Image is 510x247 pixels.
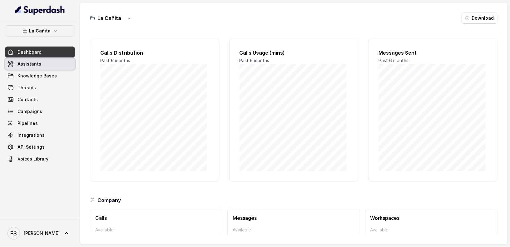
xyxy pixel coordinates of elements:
[5,82,75,93] a: Threads
[5,58,75,70] a: Assistants
[17,49,42,55] span: Dashboard
[17,73,57,79] span: Knowledge Bases
[233,233,354,240] p: 935 messages
[240,58,270,63] span: Past 6 months
[17,96,38,103] span: Contacts
[379,49,487,57] h2: Messages Sent
[233,227,354,233] p: Available
[17,120,38,126] span: Pipelines
[5,141,75,153] a: API Settings
[24,230,60,236] span: [PERSON_NAME]
[97,196,121,204] h3: Company
[17,144,45,150] span: API Settings
[95,227,217,233] p: Available
[5,70,75,82] a: Knowledge Bases
[240,49,348,57] h2: Calls Usage (mins)
[100,49,209,57] h2: Calls Distribution
[15,5,65,15] img: light.svg
[5,94,75,105] a: Contacts
[5,106,75,117] a: Campaigns
[5,118,75,129] a: Pipelines
[95,214,217,222] h3: Calls
[95,233,217,240] p: 97484 mins
[233,214,354,222] h3: Messages
[5,130,75,141] a: Integrations
[100,58,130,63] span: Past 6 months
[5,153,75,165] a: Voices Library
[17,108,42,115] span: Campaigns
[370,214,492,222] h3: Workspaces
[17,85,36,91] span: Threads
[29,27,51,35] p: La Cañita
[5,47,75,58] a: Dashboard
[97,14,121,22] h3: La Cañita
[370,227,492,233] p: Available
[17,132,45,138] span: Integrations
[462,12,498,24] button: Download
[370,233,492,240] p: 1 Workspaces
[17,156,48,162] span: Voices Library
[379,58,408,63] span: Past 6 months
[17,61,41,67] span: Assistants
[11,230,17,237] text: FS
[5,25,75,37] button: La Cañita
[5,225,75,242] a: [PERSON_NAME]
